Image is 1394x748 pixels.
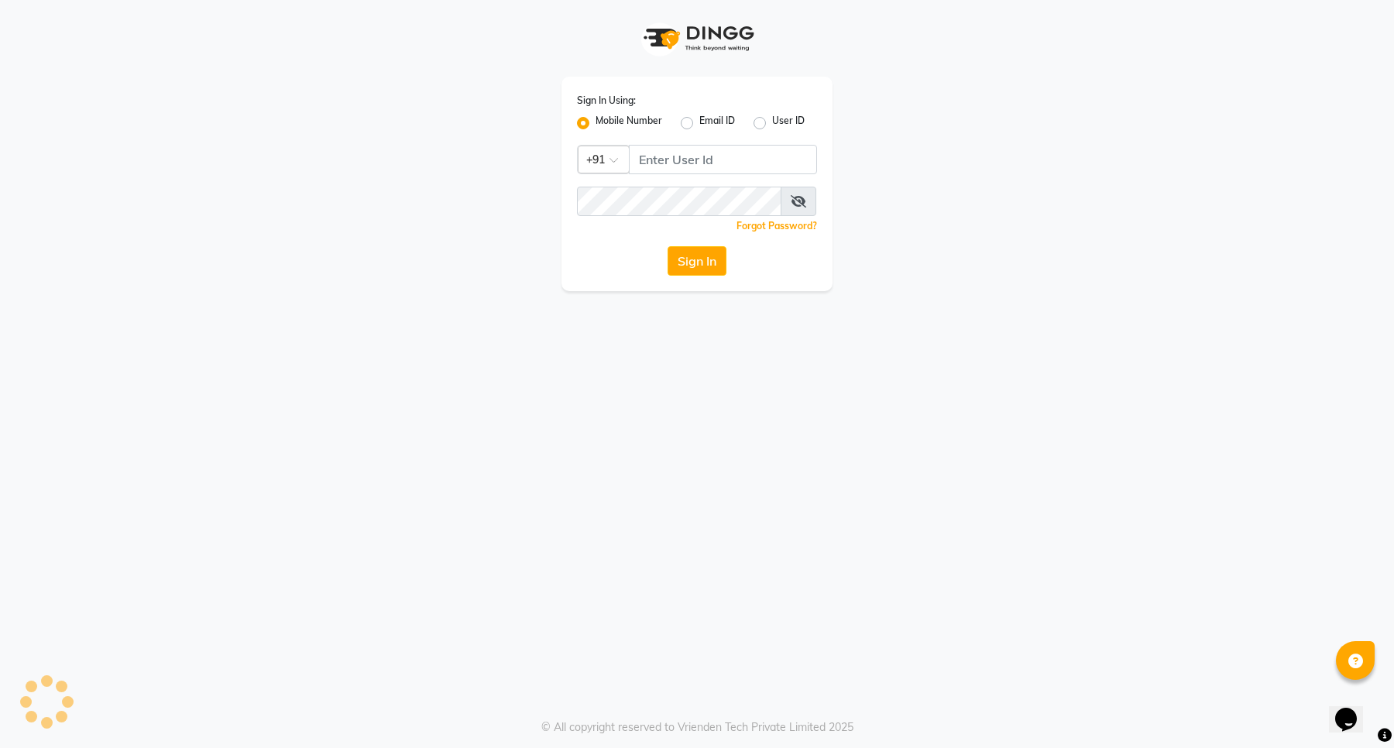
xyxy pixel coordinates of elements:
[736,220,817,232] a: Forgot Password?
[1329,686,1379,733] iframe: chat widget
[668,246,726,276] button: Sign In
[629,145,817,174] input: Username
[577,187,781,216] input: Username
[635,15,759,61] img: logo1.svg
[596,114,662,132] label: Mobile Number
[772,114,805,132] label: User ID
[699,114,735,132] label: Email ID
[577,94,636,108] label: Sign In Using:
